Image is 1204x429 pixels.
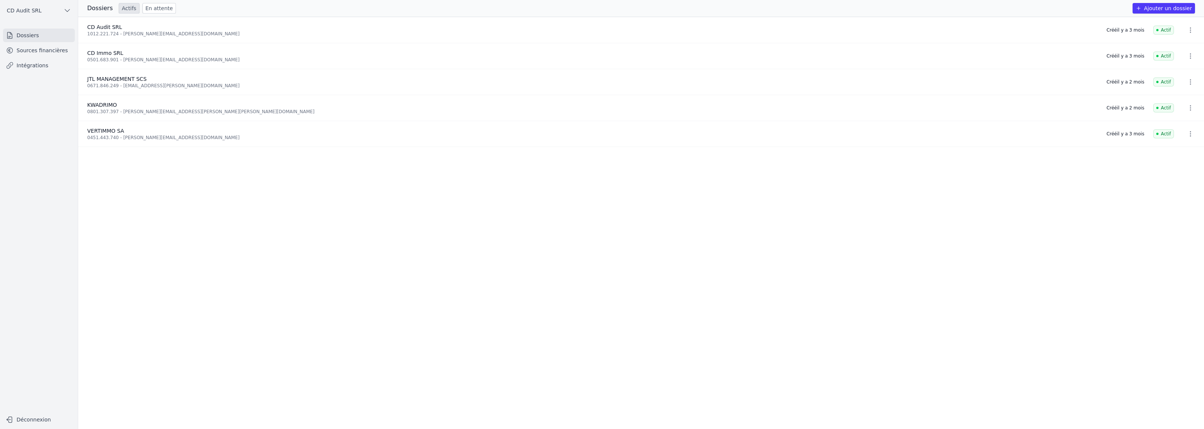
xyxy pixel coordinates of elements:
[87,31,1098,37] div: 1012.221.724 - [PERSON_NAME][EMAIL_ADDRESS][DOMAIN_NAME]
[87,57,1098,63] div: 0501.683.901 - [PERSON_NAME][EMAIL_ADDRESS][DOMAIN_NAME]
[3,5,75,17] button: CD Audit SRL
[142,3,176,14] a: En attente
[87,50,123,56] span: CD Immo SRL
[1153,129,1174,138] span: Actif
[1133,3,1195,14] button: Ajouter un dossier
[7,7,42,14] span: CD Audit SRL
[3,29,75,42] a: Dossiers
[1107,27,1144,33] div: Créé il y a 3 mois
[1107,131,1144,137] div: Créé il y a 3 mois
[1107,53,1144,59] div: Créé il y a 3 mois
[1107,79,1144,85] div: Créé il y a 2 mois
[1153,103,1174,112] span: Actif
[3,414,75,426] button: Déconnexion
[3,44,75,57] a: Sources financières
[1153,77,1174,86] span: Actif
[1153,26,1174,35] span: Actif
[3,59,75,72] a: Intégrations
[87,102,117,108] span: KWADRIMO
[119,3,139,14] a: Actifs
[87,83,1098,89] div: 0671.846.249 - [EMAIL_ADDRESS][PERSON_NAME][DOMAIN_NAME]
[87,135,1098,141] div: 0451.443.740 - [PERSON_NAME][EMAIL_ADDRESS][DOMAIN_NAME]
[87,128,124,134] span: VERTIMMO SA
[87,76,147,82] span: JTL MANAGEMENT SCS
[1107,105,1144,111] div: Créé il y a 2 mois
[1153,52,1174,61] span: Actif
[87,4,113,13] h3: Dossiers
[87,109,1098,115] div: 0801.307.397 - [PERSON_NAME][EMAIL_ADDRESS][PERSON_NAME][PERSON_NAME][DOMAIN_NAME]
[87,24,122,30] span: CD Audit SRL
